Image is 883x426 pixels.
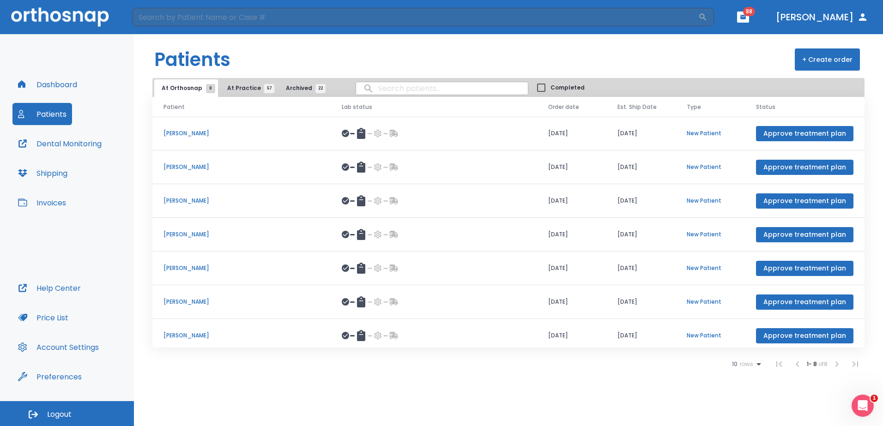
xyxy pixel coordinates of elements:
[606,319,676,353] td: [DATE]
[163,103,185,111] span: Patient
[756,261,853,276] button: Approve treatment plan
[687,298,734,306] p: New Patient
[342,103,372,111] span: Lab status
[756,294,853,310] button: Approve treatment plan
[12,366,87,388] button: Preferences
[687,331,734,340] p: New Patient
[548,103,579,111] span: Order date
[687,103,701,111] span: Type
[687,129,734,138] p: New Patient
[163,298,320,306] p: [PERSON_NAME]
[537,319,606,353] td: [DATE]
[687,230,734,239] p: New Patient
[12,306,74,329] button: Price List
[154,46,230,73] h1: Patients
[606,184,676,218] td: [DATE]
[871,395,878,402] span: 1
[163,264,320,272] p: [PERSON_NAME]
[154,79,330,97] div: tabs
[163,331,320,340] p: [PERSON_NAME]
[606,150,676,184] td: [DATE]
[756,103,775,111] span: Status
[606,252,676,285] td: [DATE]
[818,360,828,368] span: of 8
[772,9,872,25] button: [PERSON_NAME]
[12,192,72,214] button: Invoices
[537,285,606,319] td: [DATE]
[795,48,860,71] button: + Create order
[163,163,320,171] p: [PERSON_NAME]
[12,336,104,358] button: Account Settings
[12,277,86,299] button: Help Center
[537,218,606,252] td: [DATE]
[163,129,320,138] p: [PERSON_NAME]
[687,163,734,171] p: New Patient
[743,7,755,16] span: 88
[12,103,72,125] button: Patients
[756,160,853,175] button: Approve treatment plan
[687,264,734,272] p: New Patient
[47,409,72,420] span: Logout
[606,285,676,319] td: [DATE]
[264,84,275,93] span: 57
[12,132,107,155] button: Dental Monitoring
[807,360,818,368] span: 1 - 8
[132,8,698,26] input: Search by Patient Name or Case #
[732,361,738,367] span: 10
[163,197,320,205] p: [PERSON_NAME]
[687,197,734,205] p: New Patient
[12,162,73,184] button: Shipping
[286,84,321,92] span: Archived
[550,84,585,92] span: Completed
[227,84,269,92] span: At Practice
[738,361,753,367] span: rows
[206,84,215,93] span: 8
[537,184,606,218] td: [DATE]
[12,73,83,96] button: Dashboard
[163,230,320,239] p: [PERSON_NAME]
[537,252,606,285] td: [DATE]
[537,117,606,150] td: [DATE]
[162,84,211,92] span: At Orthosnap
[606,218,676,252] td: [DATE]
[756,193,853,209] button: Approve treatment plan
[756,227,853,242] button: Approve treatment plan
[606,117,676,150] td: [DATE]
[617,103,657,111] span: Est. Ship Date
[756,126,853,141] button: Approve treatment plan
[315,84,326,93] span: 22
[756,328,853,343] button: Approve treatment plan
[356,79,528,97] input: search
[11,7,109,26] img: Orthosnap
[852,395,874,417] iframe: Intercom live chat
[537,150,606,184] td: [DATE]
